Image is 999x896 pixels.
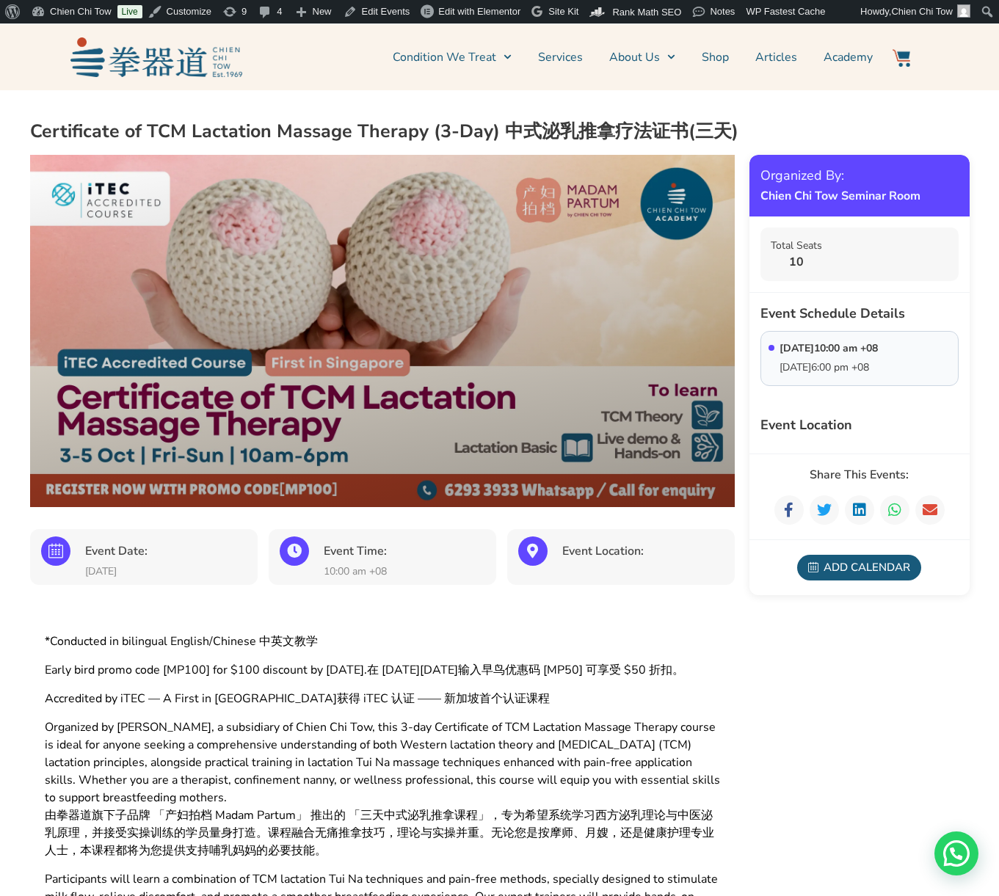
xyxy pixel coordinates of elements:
[548,6,578,17] span: Site Kit
[45,718,720,806] span: Organized by [PERSON_NAME], a subsidiary of Chien Chi Tow, this 3-day Certificate of TCM Lactatio...
[45,633,318,650] span: *Conducted in bilingual English/Chinese 中英文教学
[85,544,247,558] h3: Event Date:
[797,555,921,580] div: Add Calendar
[45,661,367,679] span: Early bird promo code [MP100] for $100 discount by [DATE].
[891,6,953,17] span: Chien Chi Tow
[612,7,681,18] span: Rank Math SEO
[324,566,485,578] p: 10:00 am +08
[438,6,520,17] span: Edit with Elementor
[824,39,873,76] a: Academy
[337,690,550,707] span: 获得 iTEC 认证 —— 新加坡首个认证课程
[30,120,970,144] h2: Certificate of TCM Lactation Massage Therapy (3-Day) 中式泌乳推拿疗法证书(三天)
[760,187,920,205] strong: Chien Chi Tow Seminar Room
[324,544,485,558] h3: Event Time:
[760,166,920,186] div: Organized By:
[780,343,878,355] p: [DATE]10:00 am +08
[393,39,512,76] a: Condition We Treat
[893,49,910,67] img: Website Icon-03
[771,253,822,271] strong: 10
[85,566,247,578] p: [DATE]
[367,661,684,679] span: 在 [DATE][DATE]输入早鸟优惠码 [MP50] 可享受 $50 折扣。
[702,39,729,76] a: Shop
[760,415,852,435] div: Event Location
[609,39,675,76] a: About Us
[810,469,909,481] span: Share This Events:
[755,39,797,76] a: Articles
[760,304,959,324] div: Event Schedule Details
[45,690,337,707] span: Accredited by iTEC — A First in [GEOGRAPHIC_DATA]
[771,238,822,253] div: Total Seats
[538,39,583,76] a: Services
[45,806,720,859] span: 由拳器道旗下子品牌 「产妇拍档 Madam Partum」 推出的 「三天中式泌乳推拿课程」，专为希望系统学习西方泌乳理论与中医泌乳原理，并接受实操训练的学员量身打造。课程融合无痛推拿技巧，理论...
[250,39,873,76] nav: Menu
[780,362,869,374] p: [DATE]6:00 pm +08
[562,544,724,558] h3: Event Location:
[117,5,142,18] a: Live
